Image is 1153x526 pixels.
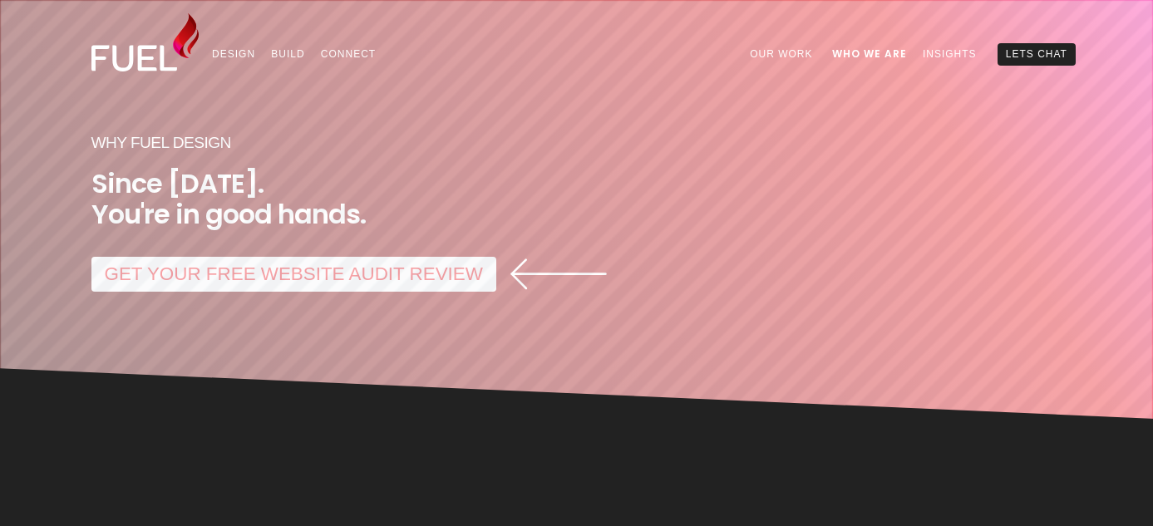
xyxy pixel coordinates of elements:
a: Insights [914,43,984,65]
a: Our Work [742,43,821,65]
a: Build [264,43,313,65]
a: Who We Are [824,43,914,65]
a: Lets Chat [998,43,1075,65]
a: Design [204,43,264,65]
img: Fuel Design Ltd - Website design and development company in North Shore, Auckland [91,13,200,71]
a: Connect [313,43,384,65]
